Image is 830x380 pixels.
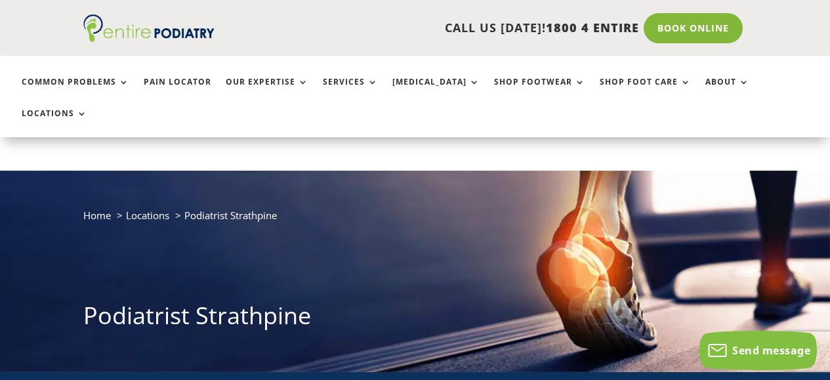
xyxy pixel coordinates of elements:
span: Podiatrist Strathpine [184,209,277,222]
a: [MEDICAL_DATA] [392,77,480,106]
a: Pain Locator [144,77,211,106]
h1: Podiatrist Strathpine [83,299,747,339]
a: About [705,77,749,106]
a: Common Problems [22,77,129,106]
span: 1800 4 ENTIRE [546,20,639,35]
button: Send message [699,331,817,370]
a: Home [83,209,111,222]
a: Entire Podiatry [83,32,215,45]
span: Send message [732,343,810,358]
a: Book Online [644,13,743,43]
a: Shop Footwear [494,77,585,106]
a: Shop Foot Care [600,77,691,106]
p: CALL US [DATE]! [232,20,639,37]
nav: breadcrumb [83,207,747,234]
img: logo (1) [83,14,215,42]
a: Our Expertise [226,77,308,106]
a: Locations [126,209,169,222]
a: Services [323,77,378,106]
a: Locations [22,109,87,137]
